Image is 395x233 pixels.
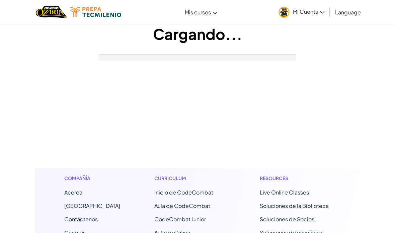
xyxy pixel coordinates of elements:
a: Language [332,3,364,21]
h1: Resources [260,175,331,182]
img: Tecmilenio logo [70,7,121,17]
a: Live Online Classes [260,189,309,196]
a: Aula de CodeCombat [154,202,210,209]
h1: Compañía [64,175,120,182]
img: Home [36,5,67,19]
span: Language [335,9,361,16]
h1: Curriculum [154,175,226,182]
span: Mis cursos [185,9,211,16]
span: Contáctenos [64,216,98,223]
a: Ozaria by CodeCombat logo [36,5,67,19]
a: Mi Cuenta [275,1,328,22]
a: CodeCombat Junior [154,216,206,223]
a: [GEOGRAPHIC_DATA] [64,202,120,209]
a: Mis cursos [181,3,220,21]
a: Acerca [64,189,82,196]
a: Soluciones de la Biblioteca [260,202,329,209]
a: Soluciones de Socios [260,216,314,223]
span: Inicio de CodeCombat [154,189,213,196]
span: Mi Cuenta [293,8,324,15]
img: avatar [279,7,290,18]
